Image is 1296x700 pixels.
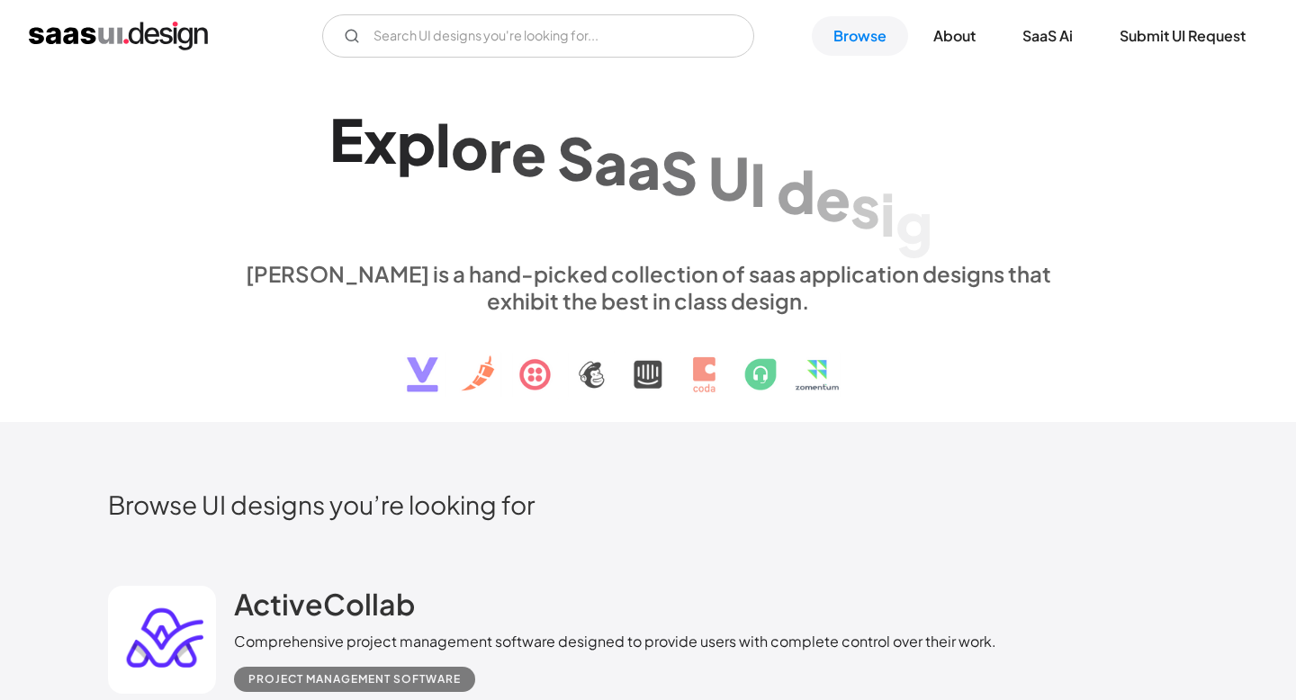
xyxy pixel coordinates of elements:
[511,120,546,189] div: e
[1001,16,1094,56] a: SaaS Ai
[850,171,880,240] div: s
[234,260,1062,314] div: [PERSON_NAME] is a hand-picked collection of saas application designs that exhibit the best in cl...
[322,14,754,58] form: Email Form
[108,489,1188,520] h2: Browse UI designs you’re looking for
[912,16,997,56] a: About
[489,116,511,185] div: r
[594,128,627,197] div: a
[627,132,661,202] div: a
[451,112,489,182] div: o
[322,14,754,58] input: Search UI designs you're looking for...
[895,188,932,257] div: g
[750,150,766,220] div: I
[234,586,415,631] a: ActiveCollab
[329,105,364,175] div: E
[557,123,594,193] div: S
[248,669,461,690] div: Project Management Software
[234,631,996,652] div: Comprehensive project management software designed to provide users with complete control over th...
[29,22,208,50] a: home
[436,110,451,179] div: l
[815,164,850,233] div: e
[234,586,415,622] h2: ActiveCollab
[1098,16,1267,56] a: Submit UI Request
[364,106,397,175] div: x
[880,179,895,248] div: i
[397,108,436,177] div: p
[708,144,750,213] div: U
[375,314,921,408] img: text, icon, saas logo
[777,157,815,226] div: d
[661,138,697,207] div: S
[812,16,908,56] a: Browse
[234,103,1062,242] h1: Explore SaaS UI design patterns & interactions.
